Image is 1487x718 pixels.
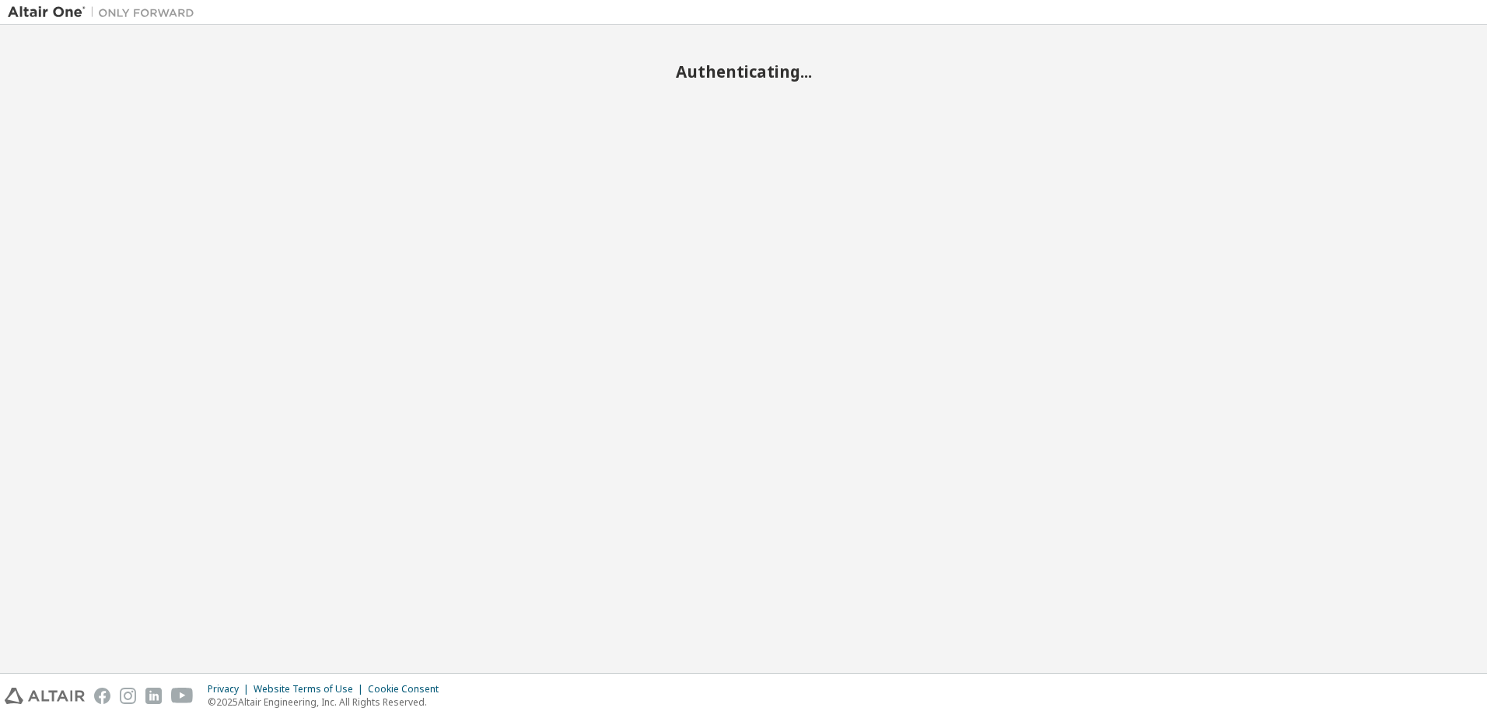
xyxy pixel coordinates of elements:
[5,688,85,704] img: altair_logo.svg
[208,695,448,709] p: © 2025 Altair Engineering, Inc. All Rights Reserved.
[208,683,254,695] div: Privacy
[171,688,194,704] img: youtube.svg
[8,61,1479,82] h2: Authenticating...
[254,683,368,695] div: Website Terms of Use
[120,688,136,704] img: instagram.svg
[8,5,202,20] img: Altair One
[368,683,448,695] div: Cookie Consent
[94,688,110,704] img: facebook.svg
[145,688,162,704] img: linkedin.svg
